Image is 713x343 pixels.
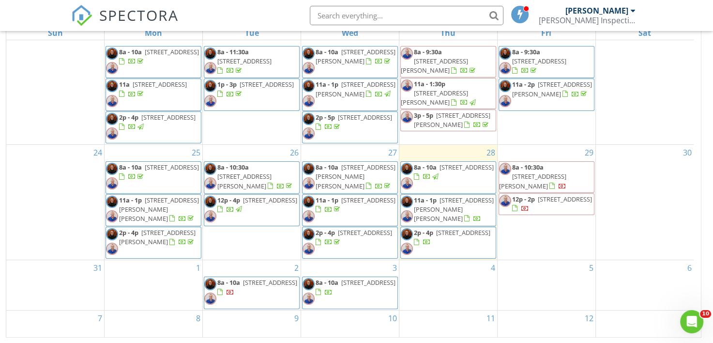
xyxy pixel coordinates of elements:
a: 8a - 10a [STREET_ADDRESS][PERSON_NAME] [302,46,398,78]
a: Go to August 25, 2025 [190,145,202,160]
img: headshot_hi_res.jpg [499,47,511,60]
a: 3p - 5p [STREET_ADDRESS][PERSON_NAME] [414,111,490,129]
a: 12p - 4p [STREET_ADDRESS] [217,196,297,214]
a: 11a [STREET_ADDRESS] [106,78,201,110]
a: Go to August 27, 2025 [386,145,399,160]
span: 2p - 5p [316,113,335,122]
span: 11a - 1p [316,80,338,89]
a: 11a - 1p [STREET_ADDRESS] [302,194,398,226]
a: 8a - 10:30a [STREET_ADDRESS][PERSON_NAME] [499,163,566,190]
img: headshot_hi_res.jpg [106,113,118,125]
img: resized_20220202_173638.jpeg [204,293,216,305]
td: Go to August 21, 2025 [399,30,497,145]
a: Go to August 29, 2025 [583,145,595,160]
img: resized_20220202_173638.jpeg [303,62,315,74]
a: 12p - 2p [STREET_ADDRESS] [499,193,594,215]
a: Go to September 10, 2025 [386,311,399,326]
a: 2p - 4p [STREET_ADDRESS] [414,228,490,246]
a: Saturday [637,26,653,40]
a: 2p - 4p [STREET_ADDRESS] [316,228,392,246]
td: Go to August 18, 2025 [105,30,203,145]
a: Go to August 31, 2025 [91,260,104,276]
img: resized_20220202_173638.jpeg [401,79,413,92]
img: headshot_hi_res.jpg [106,47,118,60]
span: [STREET_ADDRESS][PERSON_NAME] [414,111,490,129]
td: Go to September 5, 2025 [497,260,595,310]
img: resized_20220202_173638.jpeg [303,210,315,222]
td: Go to August 29, 2025 [497,145,595,260]
img: resized_20220202_173638.jpeg [106,243,118,255]
span: [STREET_ADDRESS] [538,195,592,203]
span: [STREET_ADDRESS] [243,196,297,204]
span: [STREET_ADDRESS] [240,80,294,89]
span: 2p - 4p [119,113,138,122]
span: [STREET_ADDRESS][PERSON_NAME] [119,228,196,246]
span: [STREET_ADDRESS] [436,228,490,237]
span: 8a - 10a [316,278,338,287]
td: Go to August 22, 2025 [497,30,595,145]
a: 2p - 5p [STREET_ADDRESS] [302,111,398,143]
img: resized_20220202_173638.jpeg [204,210,216,222]
img: resized_20220202_173638.jpeg [106,62,118,74]
a: Go to September 9, 2025 [292,311,301,326]
span: 11a - 1:30p [414,79,445,88]
td: Go to August 26, 2025 [203,145,301,260]
a: Go to August 24, 2025 [91,145,104,160]
div: [PERSON_NAME] [565,6,628,16]
span: 8a - 10a [316,47,338,56]
img: headshot_hi_res.jpg [303,278,315,290]
img: resized_20220202_173638.jpeg [106,210,118,222]
a: 8a - 10:30a [STREET_ADDRESS][PERSON_NAME] [499,161,594,193]
a: Sunday [46,26,65,40]
td: Go to September 9, 2025 [203,310,301,342]
a: 12p - 4p [STREET_ADDRESS] [204,194,300,226]
a: SPECTORA [71,13,179,33]
a: 8a - 9:30a [STREET_ADDRESS][PERSON_NAME] [401,47,477,75]
img: resized_20220202_173638.jpeg [499,163,511,175]
img: resized_20220202_173638.jpeg [401,210,413,222]
iframe: Intercom live chat [680,310,703,333]
a: Thursday [439,26,457,40]
img: headshot_hi_res.jpg [204,47,216,60]
span: [STREET_ADDRESS][PERSON_NAME][PERSON_NAME] [316,163,395,190]
span: 11a - 2p [512,80,535,89]
a: 2p - 4p [STREET_ADDRESS] [106,111,201,143]
td: Go to September 13, 2025 [595,310,694,342]
a: 8a - 9:30a [STREET_ADDRESS] [512,47,566,75]
a: Go to September 11, 2025 [485,311,497,326]
span: [STREET_ADDRESS] [341,278,395,287]
span: [STREET_ADDRESS] [145,163,199,171]
img: resized_20220202_173638.jpeg [499,62,511,74]
img: resized_20220202_173638.jpeg [401,177,413,189]
img: resized_20220202_173638.jpeg [499,195,511,207]
a: 11a - 2p [STREET_ADDRESS][PERSON_NAME] [499,78,594,110]
a: 8a - 10a [STREET_ADDRESS] [119,163,199,181]
input: Search everything... [310,6,503,25]
span: [STREET_ADDRESS][PERSON_NAME][PERSON_NAME] [414,196,494,223]
a: 3p - 5p [STREET_ADDRESS][PERSON_NAME] [400,109,496,131]
span: [STREET_ADDRESS][PERSON_NAME] [401,89,468,107]
a: 2p - 4p [STREET_ADDRESS][PERSON_NAME] [106,227,201,259]
a: 11a - 2p [STREET_ADDRESS][PERSON_NAME] [512,80,592,98]
a: Go to September 2, 2025 [292,260,301,276]
a: 8a - 10a [STREET_ADDRESS][PERSON_NAME][PERSON_NAME] [302,161,398,193]
span: [STREET_ADDRESS] [338,113,392,122]
a: 8a - 10a [STREET_ADDRESS] [400,161,496,193]
span: 11a [119,80,130,89]
img: headshot_hi_res.jpg [499,80,511,92]
a: 8a - 10a [STREET_ADDRESS] [217,278,297,296]
a: 11a - 1p [STREET_ADDRESS][PERSON_NAME][PERSON_NAME] [119,196,199,223]
td: Go to August 27, 2025 [301,145,399,260]
a: 11a - 1p [STREET_ADDRESS][PERSON_NAME] [302,78,398,110]
span: [STREET_ADDRESS] [512,57,566,65]
span: [STREET_ADDRESS] [217,57,272,65]
a: Go to September 7, 2025 [96,311,104,326]
span: 8a - 10a [217,278,240,287]
span: 12p - 2p [512,195,535,203]
a: Go to August 30, 2025 [681,145,694,160]
span: 8a - 9:30a [414,47,442,56]
span: 8a - 9:30a [512,47,540,56]
img: resized_20220202_173638.jpeg [401,47,413,60]
img: resized_20220202_173638.jpeg [204,95,216,107]
a: 8a - 9:30a [STREET_ADDRESS][PERSON_NAME] [400,46,496,78]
